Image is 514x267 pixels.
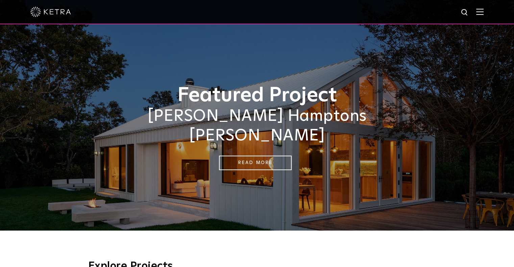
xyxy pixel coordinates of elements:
img: Hamburger%20Nav.svg [476,8,484,15]
a: Read More [219,156,292,170]
h1: Featured Project [88,84,426,107]
h2: [PERSON_NAME] Hamptons [PERSON_NAME] [88,107,426,145]
img: ketra-logo-2019-white [30,7,71,17]
img: search icon [461,8,469,17]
